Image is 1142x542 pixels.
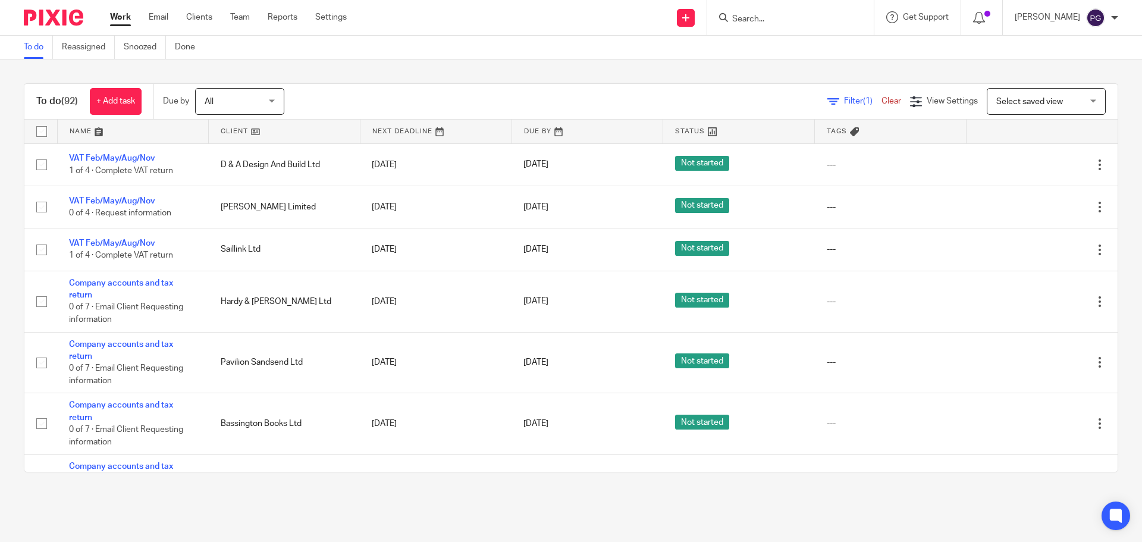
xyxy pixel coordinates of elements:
a: Done [175,36,204,59]
span: Get Support [903,13,949,21]
span: Not started [675,415,729,430]
td: [PERSON_NAME] Limited [209,186,360,228]
a: Company accounts and tax return [69,340,173,361]
span: [DATE] [523,161,548,169]
span: (1) [863,97,873,105]
p: [PERSON_NAME] [1015,11,1080,23]
a: Reassigned [62,36,115,59]
span: Not started [675,198,729,213]
a: Company accounts and tax return [69,401,173,421]
h1: To do [36,95,78,108]
span: Not started [675,156,729,171]
span: [DATE] [523,203,548,211]
span: Not started [675,293,729,308]
span: View Settings [927,97,978,105]
a: Clear [881,97,901,105]
a: VAT Feb/May/Aug/Nov [69,239,155,247]
div: --- [827,159,955,171]
span: [DATE] [523,245,548,253]
span: 0 of 7 · Email Client Requesting information [69,425,183,446]
span: 0 of 7 · Email Client Requesting information [69,364,183,385]
a: Company accounts and tax return [69,279,173,299]
span: Not started [675,353,729,368]
div: --- [827,418,955,430]
div: --- [827,243,955,255]
input: Search [731,14,838,25]
td: [DATE] [360,186,512,228]
td: [DATE] [360,332,512,393]
span: [DATE] [523,419,548,428]
img: svg%3E [1086,8,1105,27]
a: Email [149,11,168,23]
td: D & A Design And Build Ltd [209,143,360,186]
span: 1 of 4 · Complete VAT return [69,252,173,260]
span: Tags [827,128,847,134]
span: (92) [61,96,78,106]
a: Clients [186,11,212,23]
div: --- [827,201,955,213]
td: [DATE] [360,393,512,455]
a: + Add task [90,88,142,115]
a: Company accounts and tax return [69,462,173,483]
span: Filter [844,97,881,105]
p: Due by [163,95,189,107]
a: VAT Feb/May/Aug/Nov [69,197,155,205]
span: Not started [675,241,729,256]
span: 1 of 4 · Complete VAT return [69,167,173,175]
td: Bassington Books Ltd [209,393,360,455]
span: All [205,98,214,106]
div: --- [827,296,955,308]
div: --- [827,356,955,368]
a: VAT Feb/May/Aug/Nov [69,154,155,162]
a: Settings [315,11,347,23]
td: [DATE] [360,143,512,186]
td: Hardy & [PERSON_NAME] Ltd [209,271,360,332]
td: Saillink Ltd [209,228,360,271]
td: [DATE] [360,455,512,516]
span: [DATE] [523,358,548,366]
span: 0 of 7 · Email Client Requesting information [69,303,183,324]
a: Work [110,11,131,23]
td: [DATE] [360,228,512,271]
a: Snoozed [124,36,166,59]
a: Team [230,11,250,23]
td: Pavilion Sandsend Ltd [209,332,360,393]
td: [DATE] [360,271,512,332]
a: Reports [268,11,297,23]
span: [DATE] [523,297,548,306]
a: To do [24,36,53,59]
img: Pixie [24,10,83,26]
td: Rumour Records Ltd [209,455,360,516]
span: 0 of 4 · Request information [69,209,171,217]
span: Select saved view [996,98,1063,106]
